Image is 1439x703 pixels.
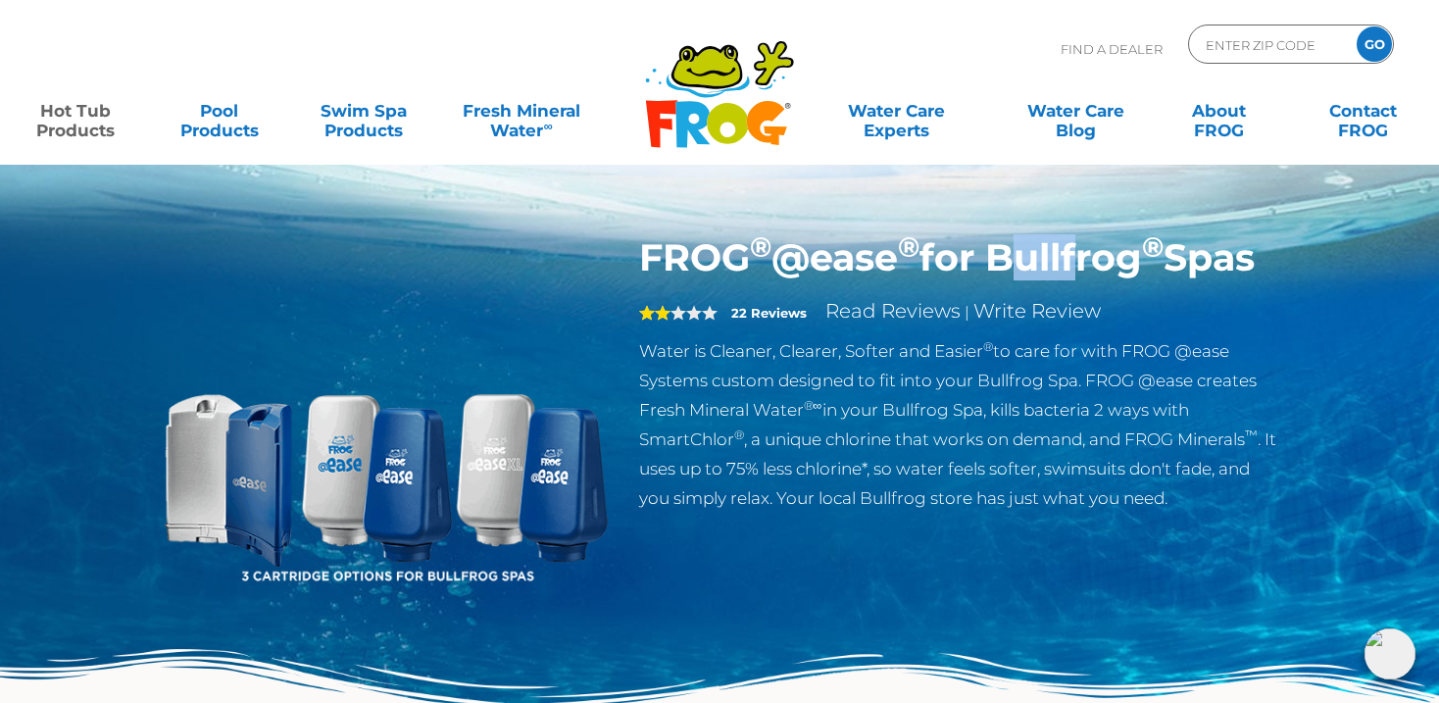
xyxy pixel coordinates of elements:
[639,235,1279,280] h1: FROG @ease for Bullfrog Spas
[20,91,131,130] a: Hot TubProducts
[750,229,771,264] sup: ®
[161,235,610,684] img: bullfrog-product-hero.png
[1245,427,1258,442] sup: ™
[806,91,988,130] a: Water CareExperts
[1061,25,1163,74] p: Find A Dealer
[1164,91,1275,130] a: AboutFROG
[1365,628,1415,679] img: openIcon
[452,91,592,130] a: Fresh MineralWater∞
[1308,91,1419,130] a: ContactFROG
[1142,229,1164,264] sup: ®
[965,303,969,322] span: |
[639,336,1279,513] p: Water is Cleaner, Clearer, Softer and Easier to care for with FROG @ease Systems custom designed ...
[639,305,670,321] span: 2
[543,119,552,133] sup: ∞
[804,398,822,413] sup: ®∞
[1019,91,1131,130] a: Water CareBlog
[1204,30,1336,59] input: Zip Code Form
[898,229,919,264] sup: ®
[825,299,961,323] a: Read Reviews
[164,91,275,130] a: PoolProducts
[983,339,993,354] sup: ®
[734,427,744,442] sup: ®
[308,91,420,130] a: Swim SpaProducts
[1357,26,1392,62] input: GO
[973,299,1101,323] a: Write Review
[731,305,807,321] strong: 22 Reviews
